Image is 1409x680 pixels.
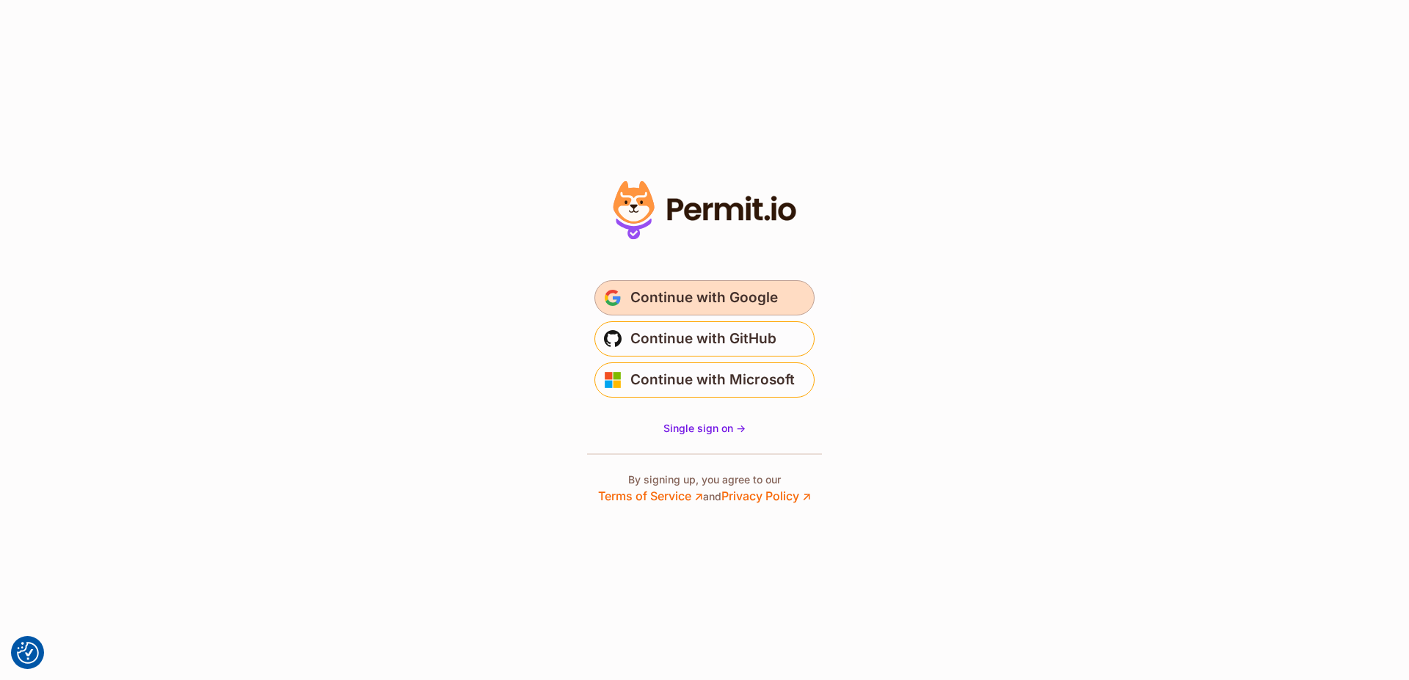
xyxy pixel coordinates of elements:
button: Continue with Google [594,280,815,315]
img: Revisit consent button [17,642,39,664]
a: Privacy Policy ↗ [721,489,811,503]
button: Continue with GitHub [594,321,815,357]
p: By signing up, you agree to our and [598,472,811,505]
button: Consent Preferences [17,642,39,664]
span: Continue with Google [630,286,778,310]
span: Single sign on -> [663,422,746,434]
span: Continue with Microsoft [630,368,795,392]
span: Continue with GitHub [630,327,776,351]
a: Terms of Service ↗ [598,489,703,503]
a: Single sign on -> [663,421,746,436]
button: Continue with Microsoft [594,362,815,398]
